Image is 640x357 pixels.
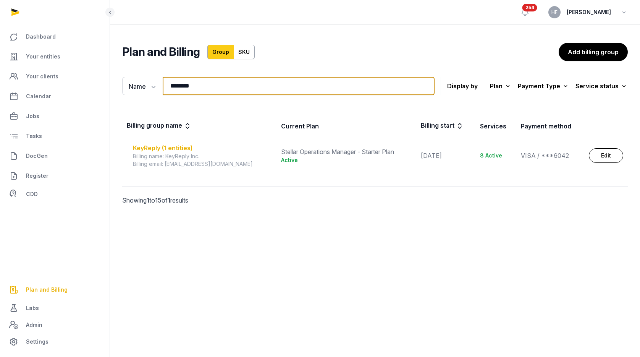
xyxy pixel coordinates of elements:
[6,28,103,46] a: Dashboard
[551,10,558,15] span: HF
[122,45,200,59] h2: Plan and Billing
[6,281,103,299] a: Plan and Billing
[480,122,506,131] div: Services
[421,121,464,131] div: Billing start
[26,112,39,121] span: Jobs
[26,285,68,294] span: Plan and Billing
[6,167,103,185] a: Register
[26,171,48,180] span: Register
[6,127,103,145] a: Tasks
[521,122,571,131] div: Payment method
[26,131,42,141] span: Tasks
[548,6,561,18] button: HF
[447,80,478,92] p: Display by
[6,333,103,351] a: Settings
[26,92,51,101] span: Calendar
[207,45,234,59] a: Group
[133,153,272,160] div: Billing name: KeyReply Inc.
[122,77,163,95] button: Name
[480,152,511,159] div: 8 Active
[575,81,628,91] div: Service status
[589,148,623,163] a: Edit
[122,187,239,214] p: Showing to of results
[6,147,103,165] a: DocGen
[6,299,103,317] a: Labs
[127,121,191,131] div: Billing group name
[26,190,38,199] span: CDD
[26,303,39,313] span: Labs
[155,196,162,204] span: 15
[26,52,60,61] span: Your entities
[168,196,170,204] span: 1
[26,151,48,161] span: DocGen
[281,147,412,156] div: Stellar Operations Manager - Starter Plan
[559,43,628,61] a: Add billing group
[522,4,537,11] span: 254
[518,81,569,91] div: Payment Type
[281,156,412,164] div: Active
[133,160,272,168] div: Billing email: [EMAIL_ADDRESS][DOMAIN_NAME]
[567,8,611,17] span: [PERSON_NAME]
[26,320,42,329] span: Admin
[234,45,255,59] a: SKU
[416,137,475,174] td: [DATE]
[147,196,149,204] span: 1
[6,107,103,125] a: Jobs
[6,47,103,66] a: Your entities
[6,87,103,105] a: Calendar
[281,122,319,131] div: Current Plan
[6,67,103,86] a: Your clients
[6,187,103,202] a: CDD
[26,337,48,346] span: Settings
[6,317,103,333] a: Admin
[133,143,272,153] div: KeyReply (1 entities)
[26,32,56,41] span: Dashboard
[490,81,512,91] div: Plan
[26,72,58,81] span: Your clients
